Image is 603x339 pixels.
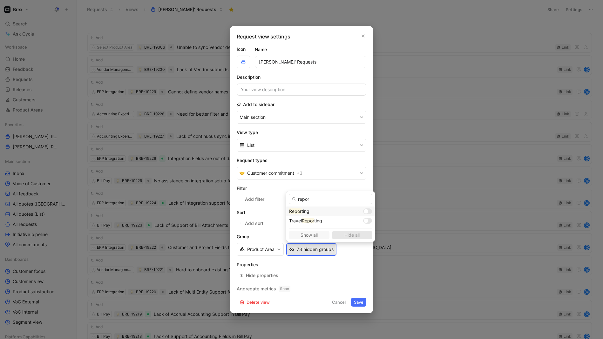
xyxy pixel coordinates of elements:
mark: Repor [289,208,301,214]
span: Show all [292,231,327,239]
button: Show all [289,231,329,239]
mark: Repor [302,218,314,223]
span: ting [314,218,322,223]
span: ting [301,208,309,214]
span: Travel [289,218,302,223]
input: Search... [289,194,372,204]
